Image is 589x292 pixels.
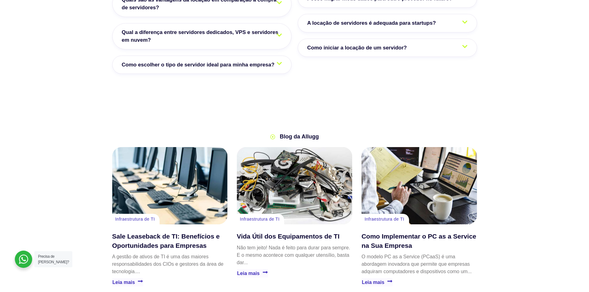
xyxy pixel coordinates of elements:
a: Leia mais [112,278,143,286]
p: Não tem jeito! Nada é feito para durar para sempre. E o mesmo acontece com qualquer utensílio, ba... [237,244,352,266]
a: Infraestrutura de TI [365,217,404,222]
iframe: Chat Widget [558,262,589,292]
a: Leia mais [361,278,393,286]
a: Vida Útil dos Equipamentos de TI [237,147,352,224]
span: A locação de servidores é adequada para startups? [307,19,439,27]
a: Vida Útil dos Equipamentos de TI [237,233,339,240]
a: Leia mais [237,269,268,277]
a: A locação de servidores é adequada para startups? [298,14,477,32]
a: Infraestrutura de TI [240,217,280,222]
span: Qual a diferença entre servidores dedicados, VPS e servidores em nuvem? [122,28,282,44]
a: Qual a diferença entre servidores dedicados, VPS e servidores em nuvem? [112,23,292,49]
p: O modelo PC as a Service (PCaaS) é uma abordagem inovadora que permite que empresas adquiram comp... [361,253,477,275]
p: A gestão de ativos de TI é uma das maiores responsabilidades dos CIOs e gestores da área de tecno... [112,253,228,275]
a: Como Implementar o PC as a Service na Sua Empresa [361,147,477,224]
span: Como escolher o tipo de servidor ideal para minha empresa? [122,61,278,69]
div: Widget de chat [558,262,589,292]
span: Blog da Allugg [278,133,319,141]
a: Como Implementar o PC as a Service na Sua Empresa [361,233,476,249]
a: Infraestrutura de TI [115,217,155,222]
a: Sale Leaseback de TI: Benefícios e Oportunidades para Empresas [112,147,228,224]
span: Precisa de [PERSON_NAME]? [38,254,69,264]
a: Como escolher o tipo de servidor ideal para minha empresa? [112,56,292,74]
a: Sale Leaseback de TI: Benefícios e Oportunidades para Empresas [112,233,220,249]
span: Como iniciar a locação de um servidor? [307,44,410,52]
a: Como iniciar a locação de um servidor? [298,39,477,57]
